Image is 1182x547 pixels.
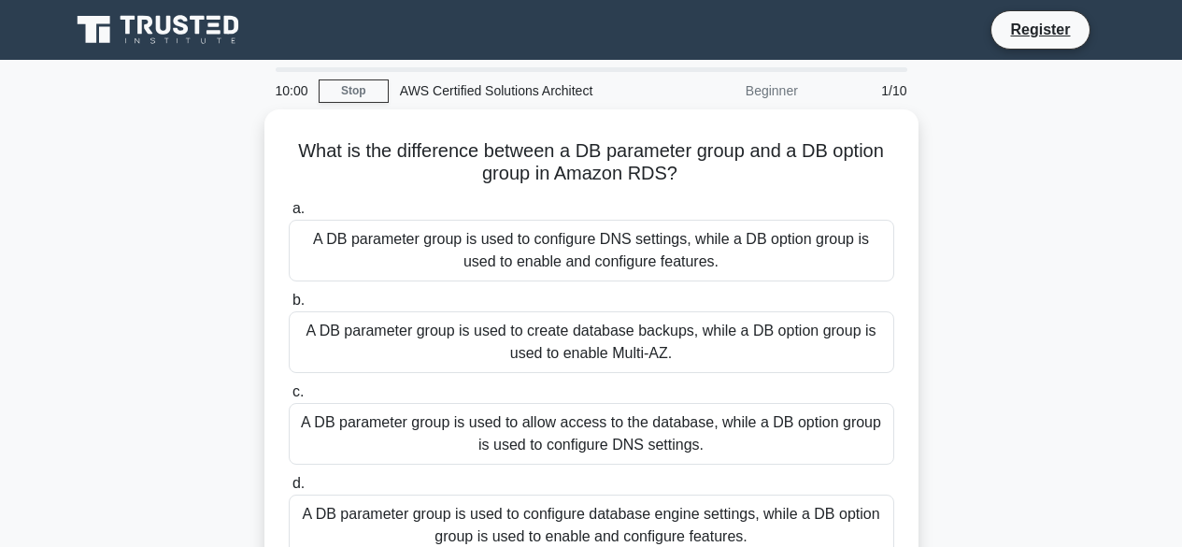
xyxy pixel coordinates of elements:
a: Register [999,18,1081,41]
div: A DB parameter group is used to allow access to the database, while a DB option group is used to ... [289,403,894,465]
div: 1/10 [809,72,919,109]
h5: What is the difference between a DB parameter group and a DB option group in Amazon RDS? [287,139,896,186]
div: AWS Certified Solutions Architect [389,72,646,109]
span: b. [292,292,305,308]
div: A DB parameter group is used to create database backups, while a DB option group is used to enabl... [289,311,894,373]
span: a. [292,200,305,216]
div: 10:00 [264,72,319,109]
div: A DB parameter group is used to configure DNS settings, while a DB option group is used to enable... [289,220,894,281]
a: Stop [319,79,389,103]
div: Beginner [646,72,809,109]
span: d. [292,475,305,491]
span: c. [292,383,304,399]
